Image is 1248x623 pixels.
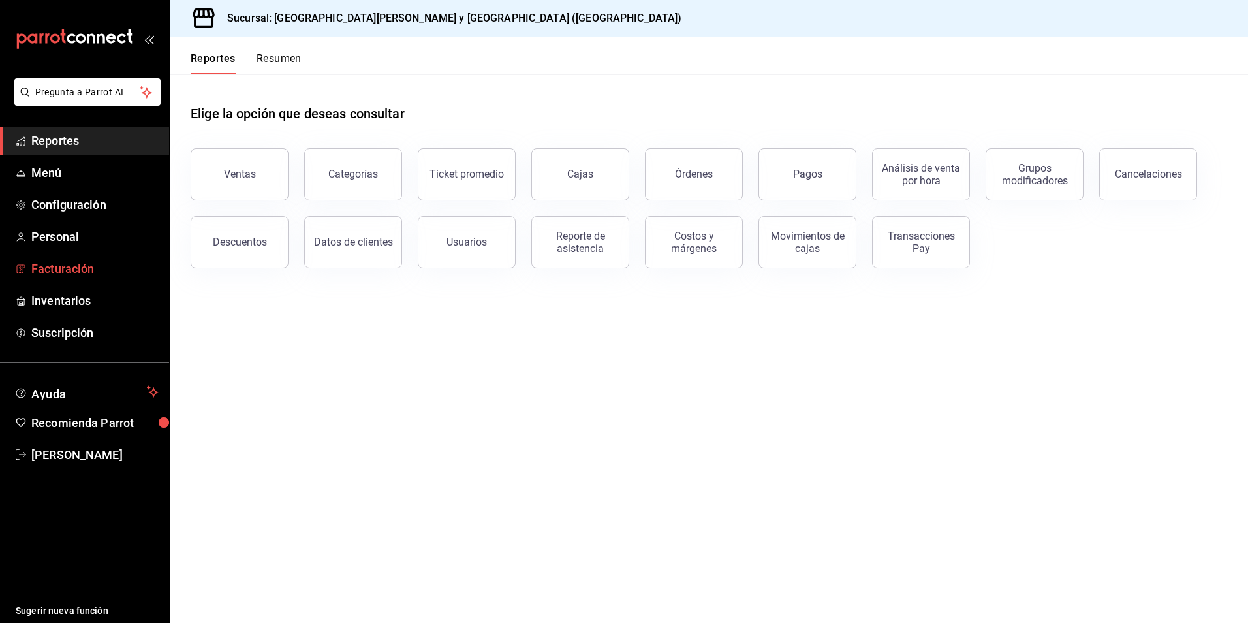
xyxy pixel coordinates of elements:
[144,34,154,44] button: open_drawer_menu
[872,216,970,268] button: Transacciones Pay
[1115,168,1182,180] div: Cancelaciones
[986,148,1084,200] button: Grupos modificadores
[9,95,161,108] a: Pregunta a Parrot AI
[31,196,159,214] span: Configuración
[675,168,713,180] div: Órdenes
[872,148,970,200] button: Análisis de venta por hora
[224,168,256,180] div: Ventas
[191,52,236,74] button: Reportes
[758,216,856,268] button: Movimientos de cajas
[429,168,504,180] div: Ticket promedio
[418,216,516,268] button: Usuarios
[1099,148,1197,200] button: Cancelaciones
[217,10,682,26] h3: Sucursal: [GEOGRAPHIC_DATA][PERSON_NAME] y [GEOGRAPHIC_DATA] ([GEOGRAPHIC_DATA])
[793,168,822,180] div: Pagos
[645,148,743,200] button: Órdenes
[304,148,402,200] button: Categorías
[35,86,140,99] span: Pregunta a Parrot AI
[31,446,159,464] span: [PERSON_NAME]
[446,236,487,248] div: Usuarios
[31,164,159,182] span: Menú
[213,236,267,248] div: Descuentos
[994,162,1075,187] div: Grupos modificadores
[653,230,734,255] div: Costos y márgenes
[191,52,302,74] div: navigation tabs
[304,216,402,268] button: Datos de clientes
[31,324,159,342] span: Suscripción
[31,260,159,278] span: Facturación
[31,132,159,150] span: Reportes
[540,230,621,255] div: Reporte de asistencia
[758,148,856,200] button: Pagos
[31,384,142,400] span: Ayuda
[31,414,159,432] span: Recomienda Parrot
[31,292,159,310] span: Inventarios
[328,168,378,180] div: Categorías
[881,230,961,255] div: Transacciones Pay
[314,236,393,248] div: Datos de clientes
[16,604,159,618] span: Sugerir nueva función
[531,148,629,200] a: Cajas
[191,216,289,268] button: Descuentos
[14,78,161,106] button: Pregunta a Parrot AI
[767,230,848,255] div: Movimientos de cajas
[191,148,289,200] button: Ventas
[645,216,743,268] button: Costos y márgenes
[881,162,961,187] div: Análisis de venta por hora
[191,104,405,123] h1: Elige la opción que deseas consultar
[531,216,629,268] button: Reporte de asistencia
[257,52,302,74] button: Resumen
[567,167,594,182] div: Cajas
[31,228,159,246] span: Personal
[418,148,516,200] button: Ticket promedio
